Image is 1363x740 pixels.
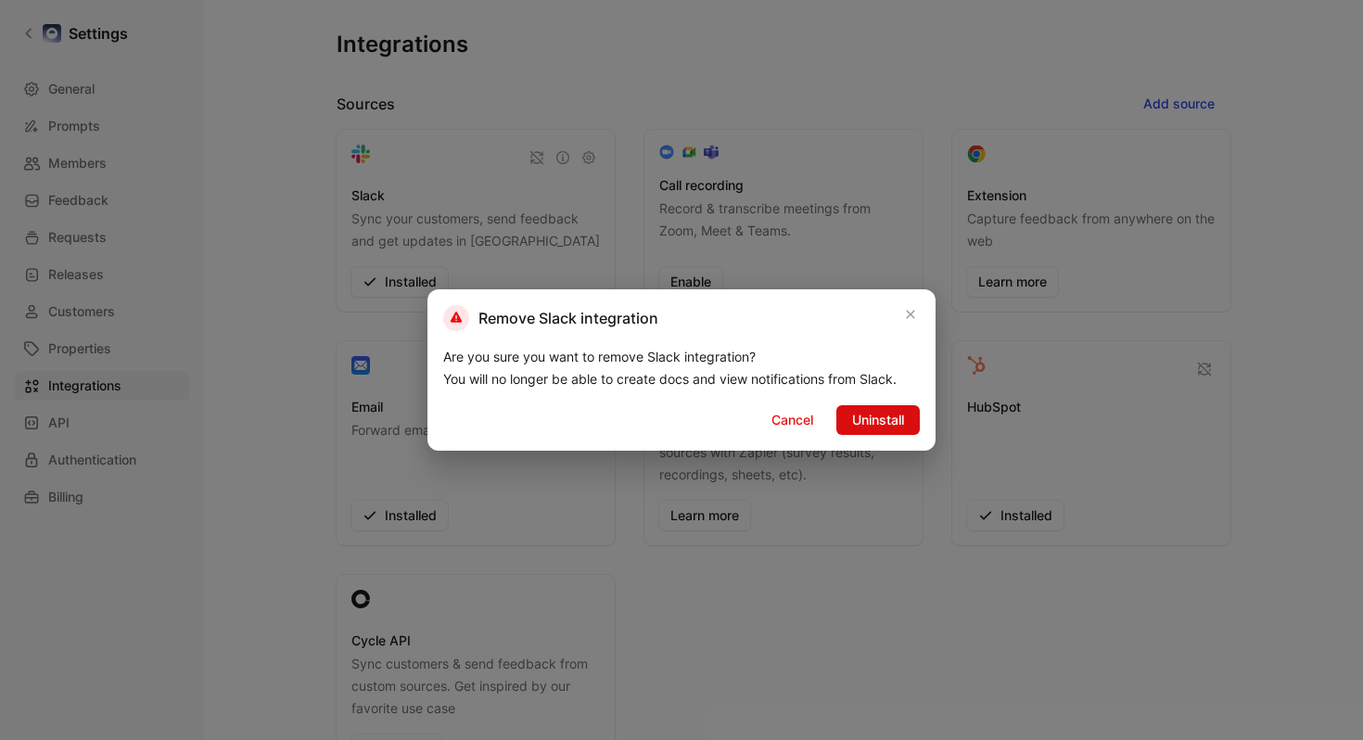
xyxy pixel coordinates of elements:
span: Uninstall [852,409,904,431]
h2: Remove Slack integration [443,305,658,331]
span: Cancel [771,409,813,431]
p: Are you sure you want to remove Slack integration? You will no longer be able to create docs and ... [443,346,920,390]
button: Cancel [756,405,829,435]
button: Uninstall [836,405,920,435]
